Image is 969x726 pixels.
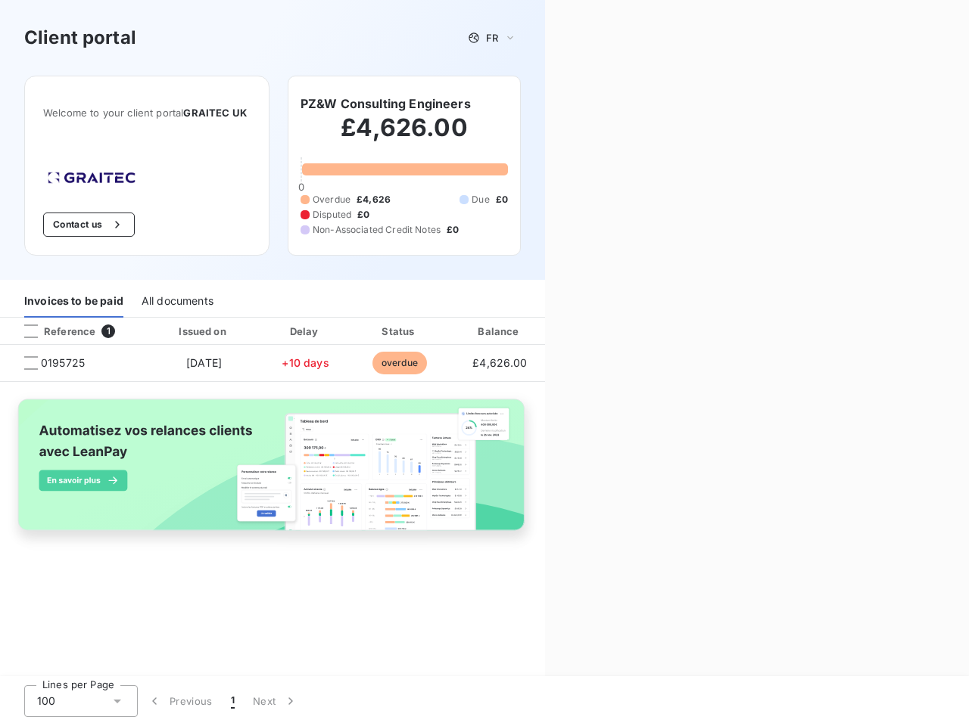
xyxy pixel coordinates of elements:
span: Disputed [313,208,351,222]
button: Contact us [43,213,135,237]
div: Balance [450,324,549,339]
div: Issued on [151,324,256,339]
span: [DATE] [186,356,222,369]
span: £4,626.00 [472,356,527,369]
button: Previous [138,685,222,717]
span: GRAITEC UK [183,107,247,119]
span: Non-Associated Credit Notes [313,223,441,237]
span: overdue [372,352,427,374]
button: 1 [222,685,244,717]
span: 0195725 [41,355,85,371]
img: banner [6,391,539,553]
div: Delay [263,324,349,339]
span: 0 [298,181,304,193]
span: Welcome to your client portal [43,107,251,119]
img: Company logo [43,167,140,188]
div: Reference [12,324,95,338]
h2: £4,626.00 [301,113,508,158]
span: £0 [496,193,508,206]
span: Overdue [313,193,351,206]
span: 1 [231,693,235,709]
span: £0 [357,208,369,222]
span: +10 days [282,356,329,369]
div: Invoices to be paid [24,286,123,318]
button: Next [244,685,307,717]
span: Due [472,193,489,206]
span: 100 [37,693,55,709]
span: FR [486,32,498,44]
span: 1 [101,324,115,338]
div: Status [354,324,444,339]
span: £4,626 [357,193,391,206]
span: £0 [447,223,459,237]
h3: Client portal [24,24,136,51]
div: All documents [142,286,213,318]
h6: PZ&W Consulting Engineers [301,95,471,113]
